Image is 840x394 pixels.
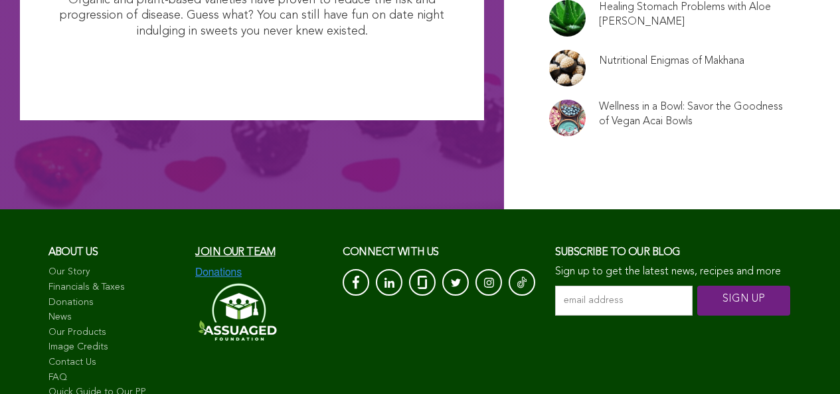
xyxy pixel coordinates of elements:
span: About us [48,247,98,258]
img: I Want Organic Shopping For Less [122,46,382,94]
a: Nutritional Enigmas of Makhana [599,54,744,68]
a: Contact Us [48,356,183,369]
input: email address [555,286,693,316]
img: Assuaged-Foundation-Logo-White [195,279,278,345]
a: Our Products [48,326,183,340]
a: Our Story [48,266,183,279]
p: Sign up to get the latest news, recipes and more [555,266,792,278]
a: Donations [48,296,183,310]
a: Join our team [195,247,275,258]
a: Financials & Taxes [48,281,183,294]
img: Donations [195,266,242,278]
a: Image Credits [48,341,183,354]
iframe: Chat Widget [774,330,840,394]
a: News [48,311,183,324]
input: SIGN UP [697,286,790,316]
img: Tik-Tok-Icon [517,276,527,289]
a: Wellness in a Bowl: Savor the Goodness of Vegan Acai Bowls [599,100,784,129]
h3: Subscribe to our blog [555,243,792,262]
a: FAQ [48,371,183,385]
span: CONNECT with us [343,247,439,258]
img: glassdoor_White [418,276,427,289]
